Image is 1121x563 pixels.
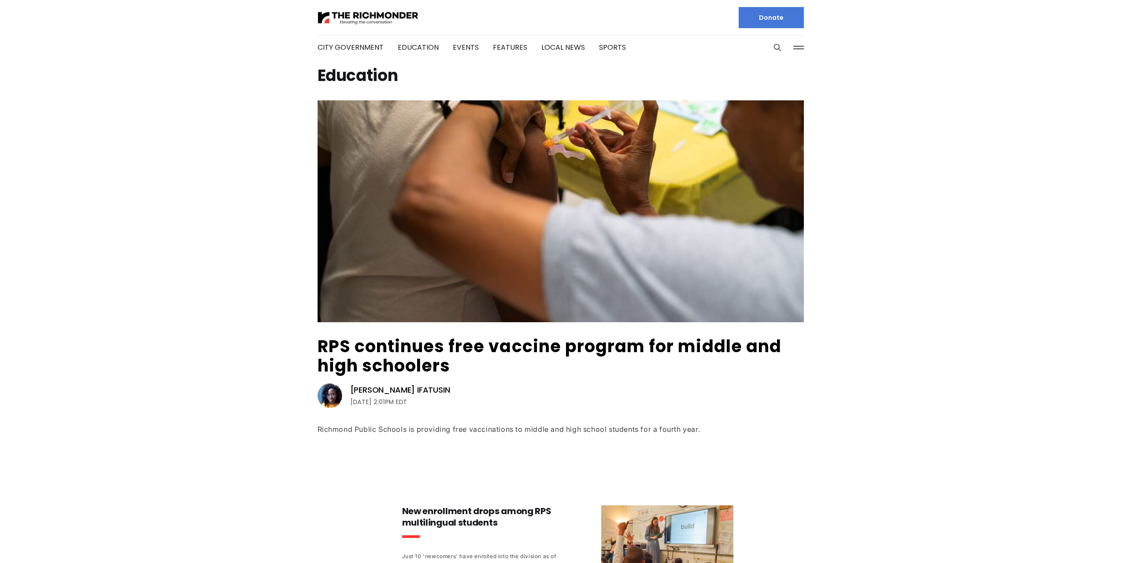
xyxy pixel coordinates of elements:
[771,41,784,54] button: Search this site
[318,42,384,52] a: City Government
[398,42,439,52] a: Education
[318,69,804,83] h1: Education
[318,425,804,434] div: Richmond Public Schools is providing free vaccinations to middle and high school students for a f...
[541,42,585,52] a: Local News
[493,42,527,52] a: Features
[318,100,804,322] img: RPS continues free vaccine program for middle and high schoolers
[318,335,781,377] a: RPS continues free vaccine program for middle and high schoolers
[318,10,419,26] img: The Richmonder
[318,383,342,408] img: Victoria A. Ifatusin
[350,385,450,395] a: [PERSON_NAME] Ifatusin
[402,505,566,528] h3: New enrollment drops among RPS multilingual students
[350,397,407,407] time: [DATE] 2:01PM EDT
[599,42,626,52] a: Sports
[453,42,479,52] a: Events
[739,7,804,28] a: Donate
